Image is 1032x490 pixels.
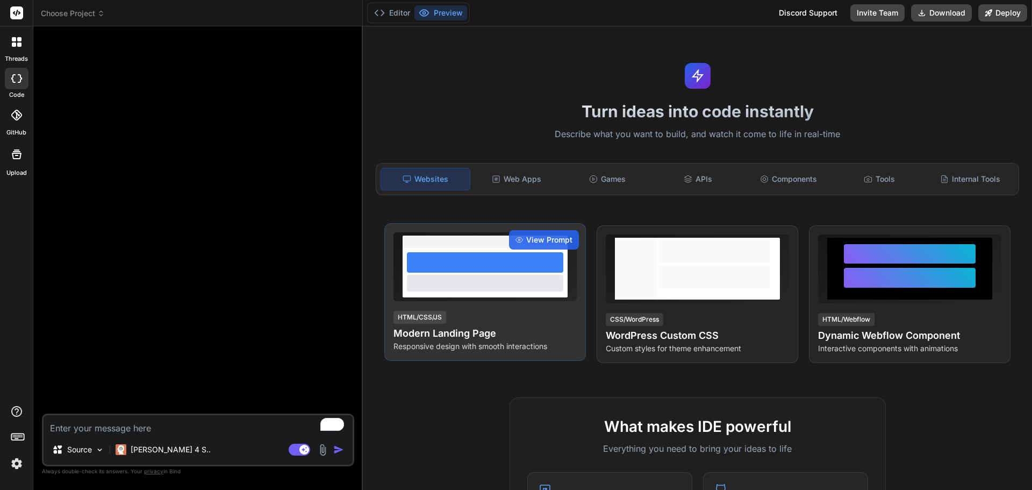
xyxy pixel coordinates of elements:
[381,168,470,190] div: Websites
[606,328,789,343] h4: WordPress Custom CSS
[67,444,92,455] p: Source
[606,313,663,326] div: CSS/WordPress
[606,343,789,354] p: Custom styles for theme enhancement
[6,168,27,177] label: Upload
[333,444,344,455] img: icon
[818,313,875,326] div: HTML/Webflow
[527,442,868,455] p: Everything you need to bring your ideas to life
[911,4,972,22] button: Download
[978,4,1027,22] button: Deploy
[835,168,924,190] div: Tools
[772,4,844,22] div: Discord Support
[526,235,572,245] span: View Prompt
[654,168,742,190] div: APIs
[95,445,104,455] img: Pick Models
[369,127,1026,141] p: Describe what you want to build, and watch it come to life in real-time
[850,4,905,22] button: Invite Team
[5,54,28,63] label: threads
[414,5,467,20] button: Preview
[563,168,652,190] div: Games
[393,311,446,324] div: HTML/CSS/JS
[527,415,868,438] h2: What makes IDE powerful
[9,90,24,100] label: code
[926,168,1014,190] div: Internal Tools
[41,8,105,19] span: Choose Project
[131,444,211,455] p: [PERSON_NAME] 4 S..
[818,343,1001,354] p: Interactive components with animations
[369,102,1026,121] h1: Turn ideas into code instantly
[393,326,577,341] h4: Modern Landing Page
[818,328,1001,343] h4: Dynamic Webflow Component
[370,5,414,20] button: Editor
[744,168,833,190] div: Components
[317,444,329,456] img: attachment
[472,168,561,190] div: Web Apps
[116,444,126,455] img: Claude 4 Sonnet
[42,466,354,477] p: Always double-check its answers. Your in Bind
[393,341,577,352] p: Responsive design with smooth interactions
[6,128,26,137] label: GitHub
[8,455,26,473] img: settings
[44,415,353,435] textarea: To enrich screen reader interactions, please activate Accessibility in Grammarly extension settings
[144,468,163,474] span: privacy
